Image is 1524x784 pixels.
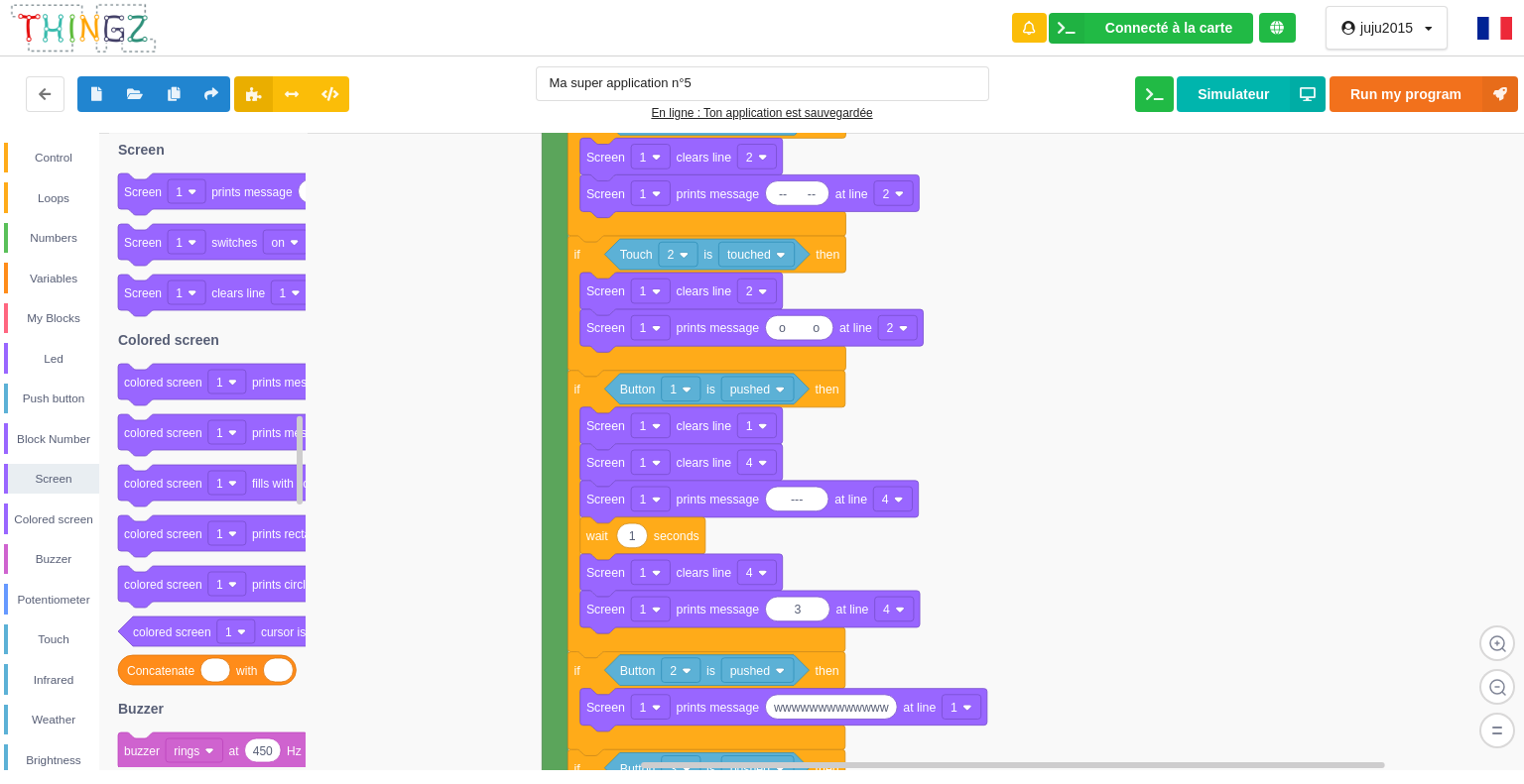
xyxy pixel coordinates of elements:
[746,419,753,433] text: 1
[216,527,223,541] text: 1
[903,701,936,715] text: at line
[574,383,581,396] text: if
[216,376,223,390] text: 1
[882,187,889,201] text: 2
[574,248,581,262] text: if
[124,426,202,440] text: colored screen
[706,383,715,396] text: is
[727,248,771,262] text: touched
[124,236,162,250] text: Screen
[176,236,183,250] text: 1
[586,419,625,433] text: Screen
[746,566,753,580] text: 4
[9,2,158,55] img: thingz_logo.png
[536,103,989,123] div: En ligne : Ton application est sauvegardée
[779,321,820,335] text: o o
[887,321,894,335] text: 2
[585,529,608,543] text: wait
[677,284,732,298] text: clears line
[677,456,732,470] text: clears line
[640,566,647,580] text: 1
[211,286,265,300] text: clears line
[836,603,869,616] text: at line
[677,151,732,165] text: clears line
[670,664,677,678] text: 2
[174,744,199,758] text: rings
[1477,17,1512,40] img: fr.png
[1105,21,1232,35] div: Connecté à la carte
[586,321,625,335] text: Screen
[252,426,333,440] text: prints message
[816,248,839,262] text: then
[640,493,647,506] text: 1
[791,493,803,506] text: ---
[839,321,872,335] text: at line
[586,151,625,165] text: Screen
[8,188,99,208] div: Loops
[8,509,99,529] div: Colored screen
[229,744,240,758] text: at
[620,383,656,396] text: Button
[773,701,889,715] text: wwwwwwwwwwwww
[8,549,99,569] div: Buzzer
[118,332,219,348] text: Colored screen
[586,493,625,506] text: Screen
[287,744,302,758] text: Hz
[586,603,625,616] text: Screen
[586,701,625,715] text: Screen
[127,664,194,678] text: Concatenate
[1177,76,1326,112] button: Simulateur
[586,187,625,201] text: Screen
[8,389,99,408] div: Push button
[730,664,771,678] text: pushed
[211,185,293,199] text: prints message
[124,477,202,491] text: colored screen
[834,493,867,506] text: at line
[620,664,656,678] text: Button
[667,248,674,262] text: 2
[8,308,99,328] div: My Blocks
[816,664,839,678] text: then
[586,566,625,580] text: Screen
[176,185,183,199] text: 1
[640,603,647,616] text: 1
[703,248,712,262] text: is
[124,744,160,758] text: buzzer
[640,151,647,165] text: 1
[883,603,890,616] text: 4
[677,701,760,715] text: prints message
[118,142,165,158] text: Screen
[124,527,202,541] text: colored screen
[8,590,99,610] div: Potentiometer
[706,664,715,678] text: is
[640,187,647,201] text: 1
[746,284,753,298] text: 2
[1259,13,1296,43] div: Tu es connecté au serveur de création de Thingz
[629,529,636,543] text: 1
[253,744,273,758] text: 450
[816,383,839,396] text: then
[835,187,868,201] text: at line
[1330,76,1518,112] button: Run my program
[8,148,99,168] div: Control
[640,321,647,335] text: 1
[216,426,223,440] text: 1
[574,664,581,678] text: if
[640,284,647,298] text: 1
[118,701,164,717] text: Buzzer
[1049,13,1253,44] div: Ta base fonctionne bien !
[670,383,677,396] text: 1
[677,321,760,335] text: prints message
[8,228,99,248] div: Numbers
[730,383,771,396] text: pushed
[216,477,223,491] text: 1
[586,284,625,298] text: Screen
[794,603,801,616] text: 3
[216,578,223,592] text: 1
[124,578,202,592] text: colored screen
[252,578,370,592] text: prints circle at position
[1135,76,1174,112] button: Ouvrir le moniteur
[124,376,202,390] text: colored screen
[8,269,99,288] div: Variables
[124,286,162,300] text: Screen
